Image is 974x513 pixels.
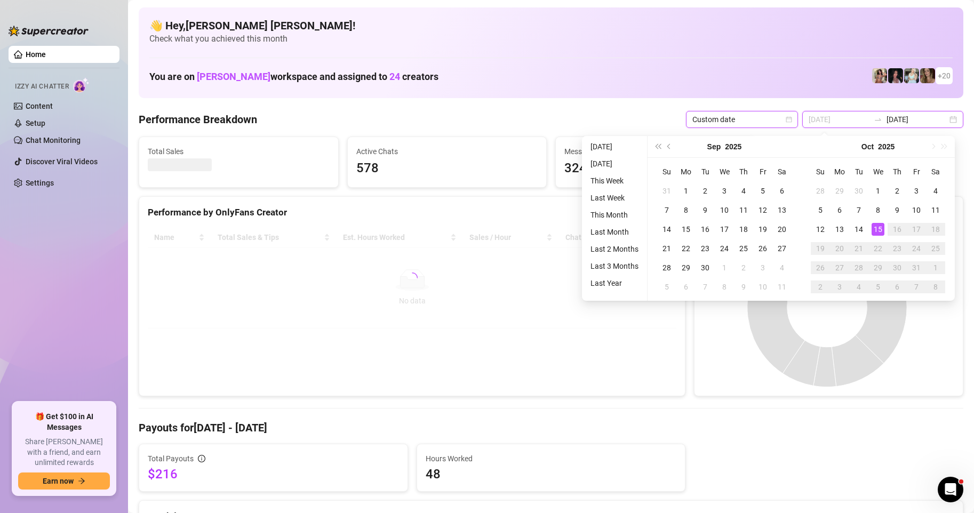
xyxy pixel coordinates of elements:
th: Su [811,162,830,181]
td: 2025-10-14 [849,220,868,239]
td: 2025-09-05 [753,181,772,201]
div: 30 [891,261,904,274]
span: 578 [356,158,538,179]
input: End date [887,114,947,125]
td: 2025-10-18 [926,220,945,239]
td: 2025-10-11 [926,201,945,220]
td: 2025-10-05 [811,201,830,220]
td: 2025-09-03 [715,181,734,201]
div: 14 [852,223,865,236]
div: 17 [910,223,923,236]
li: [DATE] [586,140,643,153]
td: 2025-10-04 [926,181,945,201]
div: 2 [699,185,712,197]
div: 8 [929,280,942,293]
th: We [715,162,734,181]
button: Choose a month [707,136,721,157]
td: 2025-10-01 [715,258,734,277]
div: 16 [699,223,712,236]
span: $216 [148,466,399,483]
td: 2025-11-06 [888,277,907,296]
span: 3242 [564,158,746,179]
a: Home [26,50,46,59]
div: 31 [910,261,923,274]
td: 2025-11-02 [811,277,830,296]
td: 2025-09-08 [676,201,696,220]
span: arrow-right [78,477,85,485]
div: 4 [929,185,942,197]
div: 9 [699,204,712,217]
button: Choose a month [861,136,874,157]
div: 5 [814,204,827,217]
th: We [868,162,888,181]
a: Setup [26,119,45,127]
div: 3 [756,261,769,274]
td: 2025-09-25 [734,239,753,258]
div: 15 [872,223,884,236]
td: 2025-10-25 [926,239,945,258]
li: Last Year [586,277,643,290]
th: Mo [830,162,849,181]
div: 30 [699,261,712,274]
div: 23 [891,242,904,255]
div: 11 [929,204,942,217]
div: 3 [718,185,731,197]
input: Start date [809,114,869,125]
td: 2025-09-10 [715,201,734,220]
span: calendar [786,116,792,123]
span: [PERSON_NAME] [197,71,270,82]
td: 2025-09-28 [657,258,676,277]
td: 2025-10-19 [811,239,830,258]
div: 24 [718,242,731,255]
td: 2025-10-12 [811,220,830,239]
div: 1 [680,185,692,197]
h4: Performance Breakdown [139,112,257,127]
td: 2025-10-26 [811,258,830,277]
span: Total Sales [148,146,330,157]
div: 25 [929,242,942,255]
button: Choose a year [725,136,741,157]
th: Sa [926,162,945,181]
td: 2025-11-05 [868,277,888,296]
td: 2025-10-28 [849,258,868,277]
td: 2025-10-08 [715,277,734,296]
td: 2025-10-13 [830,220,849,239]
a: Content [26,102,53,110]
td: 2025-10-30 [888,258,907,277]
div: 29 [680,261,692,274]
div: 6 [891,280,904,293]
div: 29 [872,261,884,274]
h4: 👋 Hey, [PERSON_NAME] [PERSON_NAME] ! [149,18,953,33]
button: Last year (Control + left) [652,136,664,157]
li: Last 3 Months [586,260,643,272]
div: 8 [872,204,884,217]
span: Messages Sent [564,146,746,157]
div: 2 [814,280,827,293]
img: AI Chatter [73,77,90,93]
td: 2025-09-12 [753,201,772,220]
div: 20 [833,242,846,255]
span: Active Chats [356,146,538,157]
td: 2025-10-08 [868,201,888,220]
td: 2025-09-27 [772,239,792,258]
div: 5 [660,280,673,293]
div: 11 [776,280,788,293]
div: 11 [737,204,750,217]
div: 14 [660,223,673,236]
td: 2025-10-24 [907,239,926,258]
td: 2025-10-09 [888,201,907,220]
td: 2025-10-15 [868,220,888,239]
img: logo-BBDzfeDw.svg [9,26,89,36]
td: 2025-11-01 [926,258,945,277]
th: Tu [849,162,868,181]
div: 12 [814,223,827,236]
span: Hours Worked [426,453,677,464]
div: 10 [910,204,923,217]
th: Su [657,162,676,181]
td: 2025-09-11 [734,201,753,220]
td: 2025-09-17 [715,220,734,239]
td: 2025-11-08 [926,277,945,296]
a: Chat Monitoring [26,136,81,145]
div: 5 [756,185,769,197]
td: 2025-09-07 [657,201,676,220]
